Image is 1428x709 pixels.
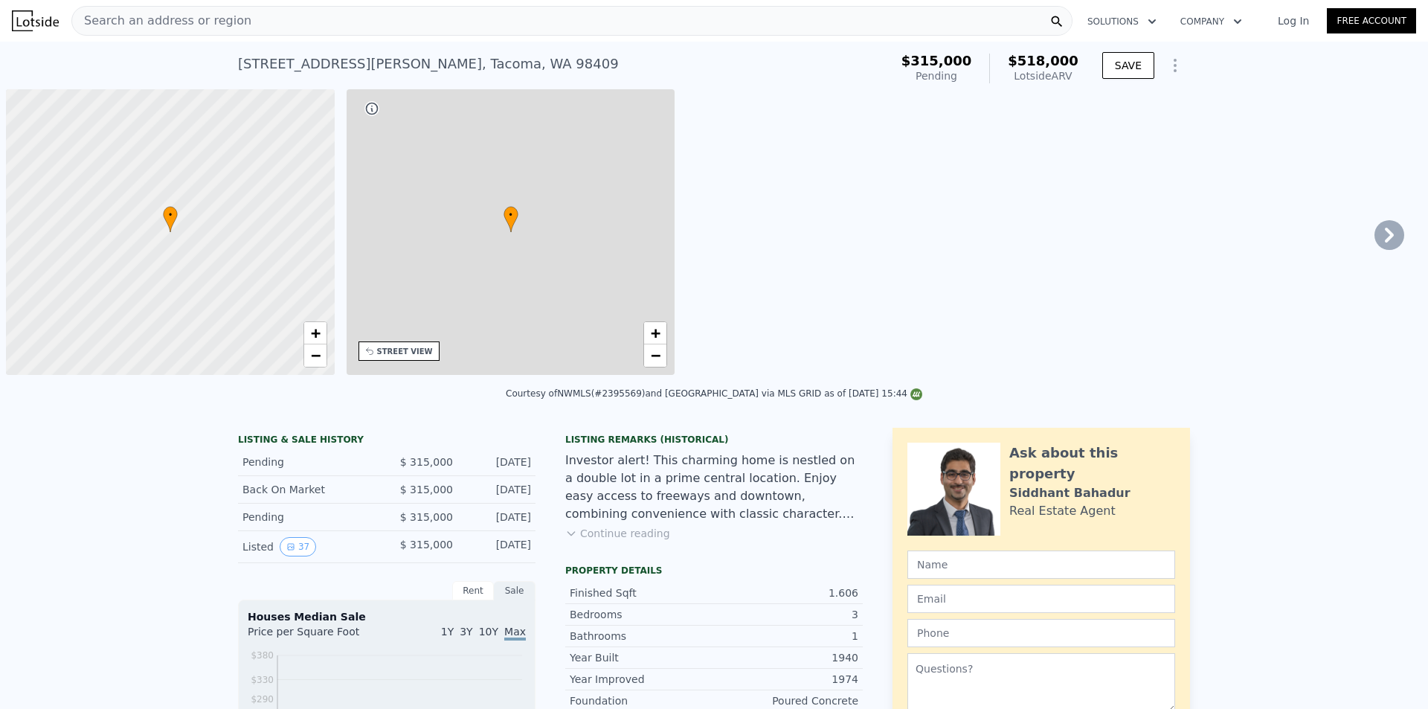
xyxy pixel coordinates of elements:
[400,484,453,495] span: $ 315,000
[251,675,274,685] tspan: $330
[72,12,251,30] span: Search an address or region
[901,68,972,83] div: Pending
[644,344,666,367] a: Zoom out
[242,510,375,524] div: Pending
[251,650,274,661] tspan: $380
[714,629,858,644] div: 1
[570,629,714,644] div: Bathrooms
[565,452,863,523] div: Investor alert! This charming home is nestled on a double lot in a prime central location. Enjoy ...
[907,619,1175,647] input: Phone
[238,434,535,449] div: LISTING & SALE HISTORY
[465,455,531,469] div: [DATE]
[901,53,972,68] span: $315,000
[570,693,714,708] div: Foundation
[714,586,858,600] div: 1.606
[504,208,518,222] span: •
[1009,502,1116,520] div: Real Estate Agent
[465,482,531,497] div: [DATE]
[910,388,922,400] img: NWMLS Logo
[452,581,494,600] div: Rent
[570,607,714,622] div: Bedrooms
[441,626,454,638] span: 1Y
[570,672,714,687] div: Year Improved
[163,208,178,222] span: •
[238,54,619,74] div: [STREET_ADDRESS][PERSON_NAME] , Tacoma , WA 98409
[907,585,1175,613] input: Email
[12,10,59,31] img: Lotside
[479,626,498,638] span: 10Y
[310,346,320,365] span: −
[504,626,526,641] span: Max
[644,322,666,344] a: Zoom in
[400,539,453,551] span: $ 315,000
[651,346,660,365] span: −
[251,694,274,705] tspan: $290
[304,322,327,344] a: Zoom in
[1168,8,1254,35] button: Company
[310,324,320,342] span: +
[1008,53,1078,68] span: $518,000
[242,482,375,497] div: Back On Market
[242,537,375,556] div: Listed
[714,650,858,665] div: 1940
[280,537,316,556] button: View historical data
[465,510,531,524] div: [DATE]
[400,511,453,523] span: $ 315,000
[565,434,863,446] div: Listing Remarks (Historical)
[651,324,660,342] span: +
[1160,51,1190,80] button: Show Options
[1327,8,1416,33] a: Free Account
[248,609,526,624] div: Houses Median Sale
[570,650,714,665] div: Year Built
[1075,8,1168,35] button: Solutions
[907,551,1175,579] input: Name
[714,672,858,687] div: 1974
[714,607,858,622] div: 3
[242,455,375,469] div: Pending
[377,346,433,357] div: STREET VIEW
[1260,13,1327,28] a: Log In
[400,456,453,468] span: $ 315,000
[504,206,518,232] div: •
[460,626,472,638] span: 3Y
[565,526,670,541] button: Continue reading
[304,344,327,367] a: Zoom out
[1009,484,1130,502] div: Siddhant Bahadur
[506,388,922,399] div: Courtesy of NWMLS (#2395569) and [GEOGRAPHIC_DATA] via MLS GRID as of [DATE] 15:44
[565,565,863,577] div: Property details
[1009,443,1175,484] div: Ask about this property
[494,581,535,600] div: Sale
[1008,68,1078,83] div: Lotside ARV
[570,586,714,600] div: Finished Sqft
[465,537,531,556] div: [DATE]
[1102,52,1154,79] button: SAVE
[714,693,858,708] div: Poured Concrete
[248,624,387,648] div: Price per Square Foot
[163,206,178,232] div: •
